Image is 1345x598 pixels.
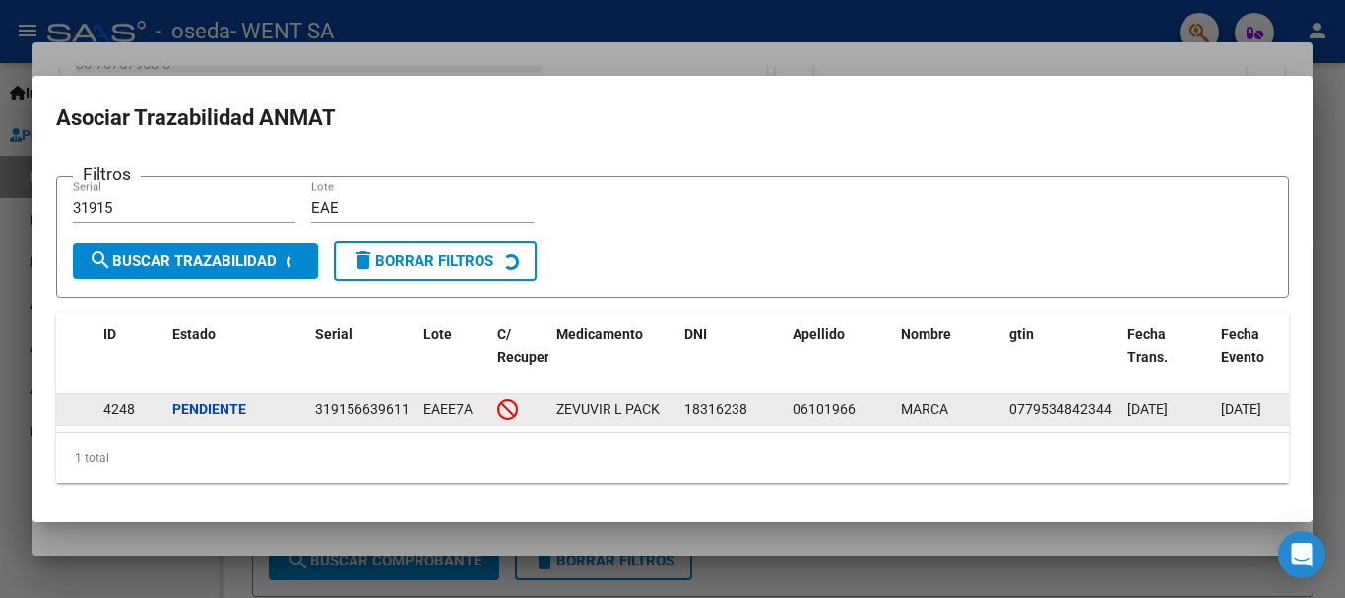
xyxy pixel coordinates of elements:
datatable-header-cell: C/ Recupero [489,313,548,400]
button: Buscar Trazabilidad [73,243,318,279]
span: gtin [1009,326,1034,342]
span: Serial [315,326,352,342]
strong: Pendiente [172,401,246,417]
span: 06101966 [793,401,856,417]
span: Apellido [793,326,845,342]
datatable-header-cell: Lote [416,313,489,400]
h2: Asociar Trazabilidad ANMAT [56,100,1289,137]
datatable-header-cell: Serial [307,313,416,400]
span: ID [103,326,116,342]
datatable-header-cell: Fecha Evento [1213,313,1307,400]
span: Buscar Trazabilidad [89,252,277,270]
span: 319156639611 [315,401,410,417]
datatable-header-cell: Nombre [893,313,1001,400]
span: Estado [172,326,216,342]
span: DNI [684,326,707,342]
datatable-header-cell: Fecha Trans. [1120,313,1213,400]
datatable-header-cell: Medicamento [548,313,676,400]
datatable-header-cell: Estado [164,313,307,400]
span: 4248 [103,401,135,417]
span: Fecha Trans. [1127,326,1168,365]
mat-icon: search [89,248,112,272]
span: Medicamento [556,326,643,342]
datatable-header-cell: ID [96,313,164,400]
span: 18316238 [684,401,747,417]
span: C/ Recupero [497,326,557,365]
h3: Filtros [73,162,141,187]
span: [DATE] [1221,401,1261,417]
span: ZEVUVIR L PACK [556,401,660,417]
span: Borrar Filtros [352,252,493,270]
span: Nombre [901,326,951,342]
span: EAEE7A [423,401,473,417]
span: Lote [423,326,452,342]
span: MARCA [901,401,948,417]
div: 1 total [56,433,1289,483]
span: Fecha Evento [1221,326,1264,365]
datatable-header-cell: gtin [1001,313,1120,400]
datatable-header-cell: DNI [676,313,785,400]
datatable-header-cell: Apellido [785,313,893,400]
span: [DATE] [1127,401,1168,417]
span: 07795348423446 [1009,401,1120,417]
mat-icon: delete [352,248,375,272]
div: Open Intercom Messenger [1278,531,1325,578]
button: Borrar Filtros [334,241,537,281]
